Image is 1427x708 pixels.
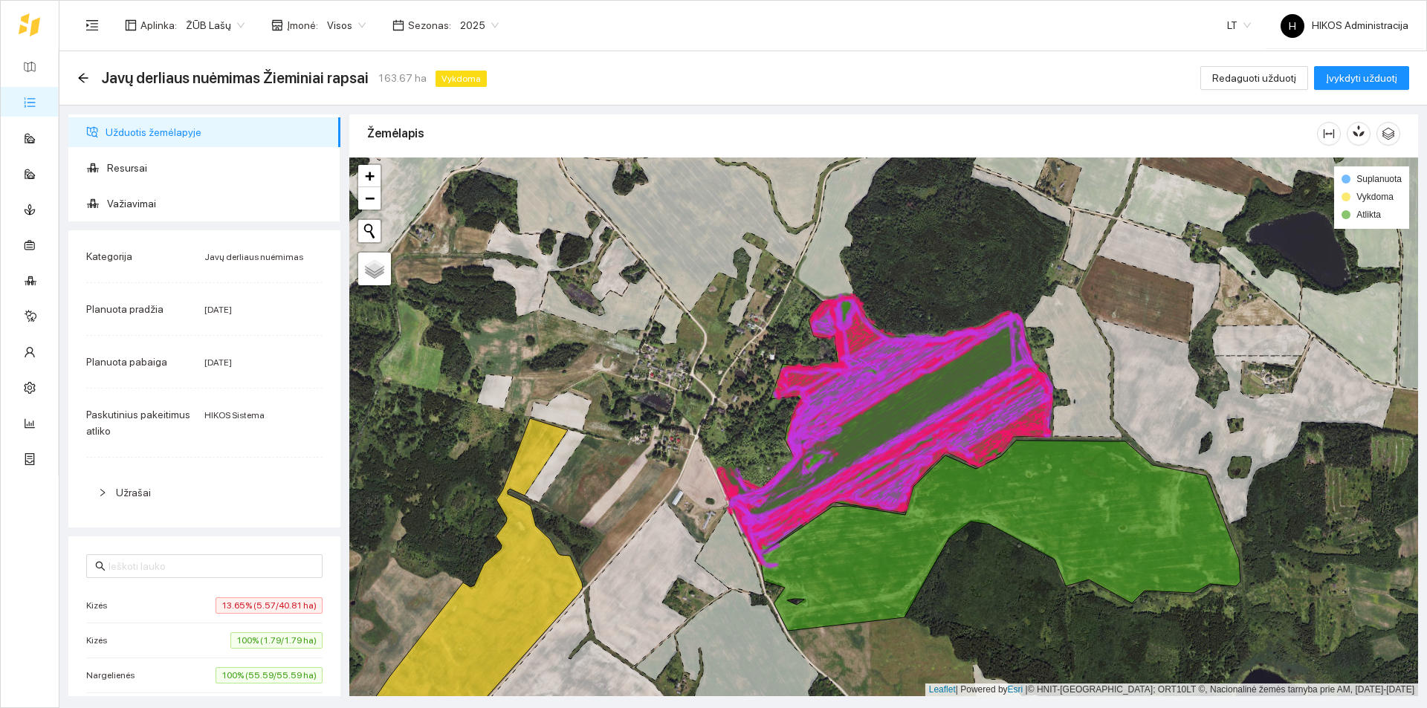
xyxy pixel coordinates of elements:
span: Paskutinius pakeitimus atliko [86,409,190,437]
button: Redaguoti užduotį [1200,66,1308,90]
span: H [1289,14,1296,38]
span: | [1026,684,1028,695]
span: + [365,166,375,185]
button: menu-unfold [77,10,107,40]
a: Zoom in [358,165,381,187]
span: 100% (55.59/55.59 ha) [216,667,323,683]
span: Visos [327,14,366,36]
span: layout [125,19,137,31]
span: Aplinka : [140,17,177,33]
span: Planuota pradžia [86,303,164,315]
span: shop [271,19,283,31]
span: Vykdoma [436,71,487,87]
span: Įmonė : [287,17,318,33]
a: Esri [1008,684,1023,695]
span: [DATE] [204,305,232,315]
span: Javų derliaus nuėmimas [204,252,303,262]
span: menu-unfold [85,19,99,32]
span: Važiavimai [107,189,329,218]
div: Užrašai [86,475,323,510]
span: calendar [392,19,404,31]
span: Suplanuota [1356,174,1402,184]
div: | Powered by © HNIT-[GEOGRAPHIC_DATA]; ORT10LT ©, Nacionalinė žemės tarnyba prie AM, [DATE]-[DATE] [925,683,1418,696]
button: column-width [1317,122,1341,146]
span: Kizės [86,598,114,613]
span: column-width [1318,128,1340,140]
span: Užduotis žemėlapyje [106,117,329,147]
span: Planuota pabaiga [86,356,167,368]
span: Atlikta [1356,210,1381,220]
span: Sezonas : [408,17,451,33]
span: Javų derliaus nuėmimas Žieminiai rapsai [101,66,369,90]
span: Nargelienės [86,668,142,683]
input: Ieškoti lauko [109,558,314,574]
span: ŽŪB Lašų [186,14,245,36]
span: [DATE] [204,357,232,368]
span: Kategorija [86,250,132,262]
span: HIKOS Sistema [204,410,265,420]
a: Layers [358,253,391,285]
span: Kizės [86,633,114,648]
span: Užrašai [116,487,151,498]
a: Leaflet [929,684,956,695]
div: Žemėlapis [367,112,1317,155]
span: Vykdoma [1356,192,1394,202]
span: Įvykdyti užduotį [1326,70,1397,86]
span: 13.65% (5.57/40.81 ha) [216,597,323,614]
a: Redaguoti užduotį [1200,72,1308,84]
span: Redaguoti užduotį [1212,70,1296,86]
span: right [98,488,107,497]
span: − [365,189,375,207]
span: search [95,561,106,571]
span: arrow-left [77,72,89,84]
button: Įvykdyti užduotį [1314,66,1409,90]
span: 2025 [460,14,499,36]
a: Zoom out [358,187,381,210]
span: 163.67 ha [378,70,427,86]
button: Initiate a new search [358,220,381,242]
span: Resursai [107,153,329,183]
div: Atgal [77,72,89,85]
span: LT [1227,14,1251,36]
span: HIKOS Administracija [1281,19,1408,31]
span: 100% (1.79/1.79 ha) [230,632,323,649]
